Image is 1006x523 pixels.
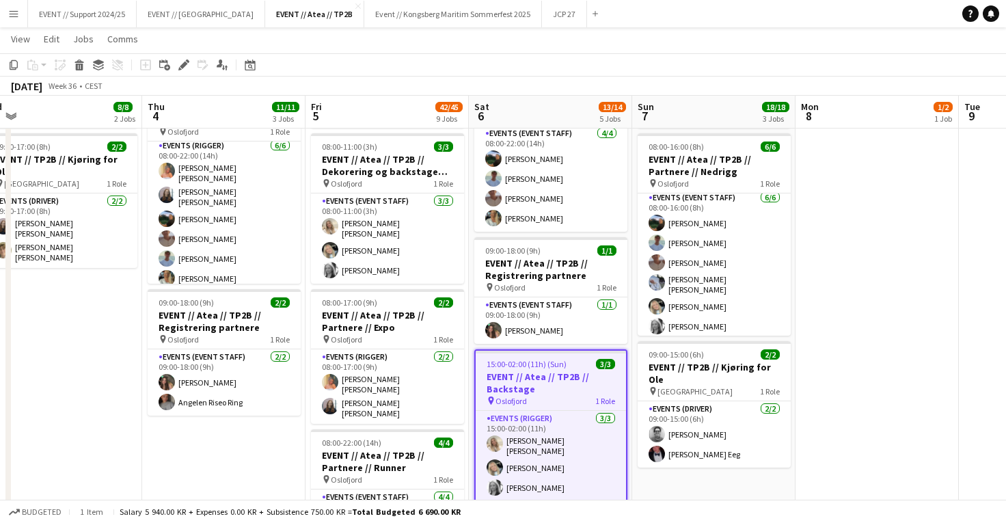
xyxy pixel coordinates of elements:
[137,1,265,27] button: EVENT // [GEOGRAPHIC_DATA]
[148,100,165,113] span: Thu
[272,102,299,112] span: 11/11
[311,349,464,424] app-card-role: Events (Rigger)2/208:00-17:00 (9h)[PERSON_NAME] [PERSON_NAME][PERSON_NAME] [PERSON_NAME]
[352,507,461,517] span: Total Budgeted 6 690.00 KR
[311,153,464,178] h3: EVENT // Atea // TP2B // Dekorering og backstage oppsett
[146,108,165,124] span: 4
[474,66,627,232] app-job-card: 08:00-22:00 (14h)4/4EVENT // Atea // TP2B // Partnere // Runner Oslofjord1 RoleEvents (Event Staf...
[638,100,654,113] span: Sun
[22,507,62,517] span: Budgeted
[638,133,791,336] app-job-card: 08:00-16:00 (8h)6/6EVENT // Atea // TP2B // Partnere // Nedrigg Oslofjord1 RoleEvents (Event Staf...
[331,474,362,485] span: Oslofjord
[474,349,627,502] app-job-card: 15:00-02:00 (11h) (Sun)3/3EVENT // Atea // TP2B // Backstage Oslofjord1 RoleEvents (Rigger)3/315:...
[322,438,381,448] span: 08:00-22:00 (14h)
[799,108,819,124] span: 8
[636,108,654,124] span: 7
[44,33,59,45] span: Edit
[962,108,980,124] span: 9
[4,178,79,189] span: [GEOGRAPHIC_DATA]
[28,1,137,27] button: EVENT // Support 2024/25
[107,178,126,189] span: 1 Role
[114,113,135,124] div: 2 Jobs
[638,361,791,386] h3: EVENT // TP2B // Kjøring for Ole
[542,1,587,27] button: JCP 27
[5,30,36,48] a: View
[760,178,780,189] span: 1 Role
[761,142,780,152] span: 6/6
[148,81,301,284] div: 08:00-22:00 (14h)6/6EVENT // Atea // TP2B // Partnere // Opprigg Oslofjord1 RoleEvents (Rigger)6/...
[433,334,453,345] span: 1 Role
[596,359,615,369] span: 3/3
[763,113,789,124] div: 3 Jobs
[11,33,30,45] span: View
[311,449,464,474] h3: EVENT // Atea // TP2B // Partnere // Runner
[148,349,301,416] app-card-role: Events (Event Staff)2/209:00-18:00 (9h)[PERSON_NAME]Angelen Riseo Ring
[474,126,627,232] app-card-role: Events (Event Staff)4/408:00-22:00 (14h)[PERSON_NAME][PERSON_NAME][PERSON_NAME][PERSON_NAME]
[934,113,952,124] div: 1 Job
[75,507,108,517] span: 1 item
[476,371,626,395] h3: EVENT // Atea // TP2B // Backstage
[167,334,199,345] span: Oslofjord
[599,102,626,112] span: 13/14
[597,282,616,293] span: 1 Role
[474,237,627,344] app-job-card: 09:00-18:00 (9h)1/1EVENT // Atea // TP2B // Registrering partnere Oslofjord1 RoleEvents (Event St...
[485,245,541,256] span: 09:00-18:00 (9h)
[311,133,464,284] app-job-card: 08:00-11:00 (3h)3/3EVENT // Atea // TP2B // Dekorering og backstage oppsett Oslofjord1 RoleEvents...
[265,1,364,27] button: EVENT // Atea // TP2B
[7,505,64,520] button: Budgeted
[494,282,526,293] span: Oslofjord
[113,102,133,112] span: 8/8
[761,349,780,360] span: 2/2
[435,102,463,112] span: 42/45
[474,297,627,344] app-card-role: Events (Event Staff)1/109:00-18:00 (9h)[PERSON_NAME]
[657,386,733,397] span: [GEOGRAPHIC_DATA]
[964,100,980,113] span: Tue
[436,113,462,124] div: 9 Jobs
[311,289,464,424] app-job-card: 08:00-17:00 (9h)2/2EVENT // Atea // TP2B // Partnere // Expo Oslofjord1 RoleEvents (Rigger)2/208:...
[148,289,301,416] div: 09:00-18:00 (9h)2/2EVENT // Atea // TP2B // Registrering partnere Oslofjord1 RoleEvents (Event St...
[434,438,453,448] span: 4/4
[474,100,489,113] span: Sat
[159,297,214,308] span: 09:00-18:00 (9h)
[271,297,290,308] span: 2/2
[270,334,290,345] span: 1 Role
[120,507,461,517] div: Salary 5 940.00 KR + Expenses 0.00 KR + Subsistence 750.00 KR =
[322,297,377,308] span: 08:00-17:00 (9h)
[595,396,615,406] span: 1 Role
[434,297,453,308] span: 2/2
[474,257,627,282] h3: EVENT // Atea // TP2B // Registrering partnere
[638,341,791,468] div: 09:00-15:00 (6h)2/2EVENT // TP2B // Kjøring for Ole [GEOGRAPHIC_DATA]1 RoleEvents (Driver)2/209:0...
[167,126,199,137] span: Oslofjord
[107,142,126,152] span: 2/2
[148,309,301,334] h3: EVENT // Atea // TP2B // Registrering partnere
[657,178,689,189] span: Oslofjord
[364,1,542,27] button: Event // Kongsberg Maritim Sommerfest 2025
[102,30,144,48] a: Comms
[68,30,99,48] a: Jobs
[495,396,527,406] span: Oslofjord
[322,142,377,152] span: 08:00-11:00 (3h)
[649,142,704,152] span: 08:00-16:00 (8h)
[476,411,626,501] app-card-role: Events (Rigger)3/315:00-02:00 (11h)[PERSON_NAME] [PERSON_NAME][PERSON_NAME][PERSON_NAME]
[649,349,704,360] span: 09:00-15:00 (6h)
[433,178,453,189] span: 1 Role
[73,33,94,45] span: Jobs
[433,474,453,485] span: 1 Role
[638,401,791,468] app-card-role: Events (Driver)2/209:00-15:00 (6h)[PERSON_NAME][PERSON_NAME] Eeg
[270,126,290,137] span: 1 Role
[599,113,625,124] div: 5 Jobs
[11,79,42,93] div: [DATE]
[38,30,65,48] a: Edit
[762,102,789,112] span: 18/18
[487,359,567,369] span: 15:00-02:00 (11h) (Sun)
[597,245,616,256] span: 1/1
[472,108,489,124] span: 6
[331,334,362,345] span: Oslofjord
[638,153,791,178] h3: EVENT // Atea // TP2B // Partnere // Nedrigg
[45,81,79,91] span: Week 36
